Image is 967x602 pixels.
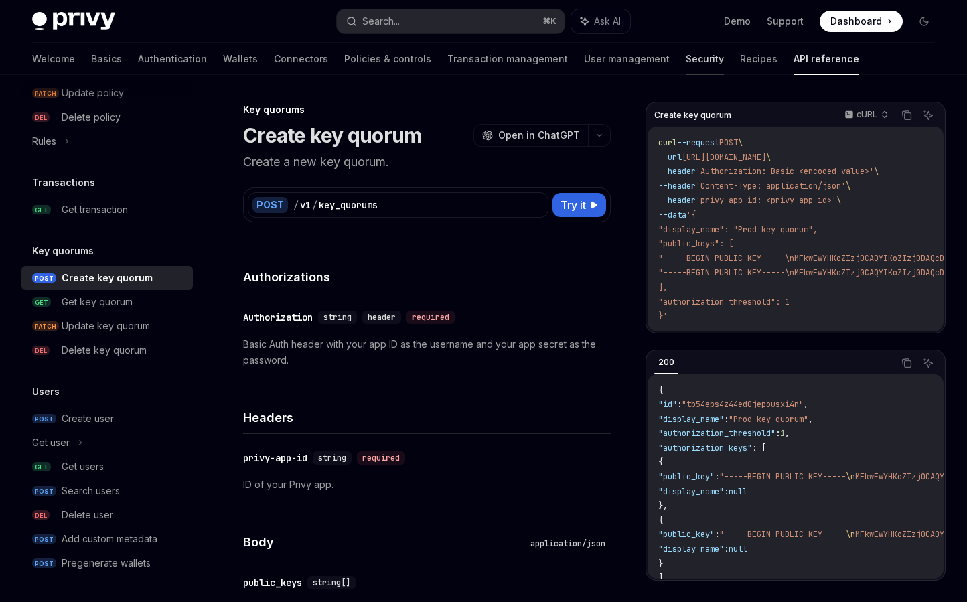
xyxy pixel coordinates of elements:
[357,451,405,465] div: required
[91,43,122,75] a: Basics
[658,195,696,206] span: --header
[715,529,719,540] span: :
[729,414,808,425] span: "Prod key quorum"
[32,133,56,149] div: Rules
[729,544,747,554] span: null
[32,297,51,307] span: GET
[658,181,696,192] span: --header
[525,537,611,550] div: application/json
[682,152,766,163] span: [URL][DOMAIN_NAME]
[21,290,193,314] a: GETGet key quorum
[719,137,738,148] span: POST
[919,106,937,124] button: Ask AI
[21,338,193,362] a: DELDelete key quorum
[724,544,729,554] span: :
[808,414,813,425] span: ,
[223,43,258,75] a: Wallets
[62,109,121,125] div: Delete policy
[32,558,56,569] span: POST
[542,16,556,27] span: ⌘ K
[658,311,668,321] span: }'
[21,266,193,290] a: POSTCreate key quorum
[785,428,790,439] span: ,
[62,507,113,523] div: Delete user
[62,410,114,427] div: Create user
[696,166,874,177] span: 'Authorization: Basic <encoded-value>'
[724,414,729,425] span: :
[729,486,747,497] span: null
[32,510,50,520] span: DEL
[658,428,775,439] span: "authorization_threshold"
[658,224,818,235] span: "display_name": "Prod key quorum",
[724,486,729,497] span: :
[300,198,311,212] div: v1
[752,443,766,453] span: : [
[740,43,777,75] a: Recipes
[682,399,804,410] span: "tb54eps4z44ed0jepousxi4n"
[913,11,935,32] button: Toggle dark mode
[243,336,611,368] p: Basic Auth header with your app ID as the username and your app secret as the password.
[775,428,780,439] span: :
[919,354,937,372] button: Ask AI
[696,181,846,192] span: 'Content-Type: application/json'
[658,210,686,220] span: --data
[658,297,790,307] span: "authorization_threshold": 1
[473,124,588,147] button: Open in ChatGPT
[319,198,378,212] div: key_quorums
[658,385,663,396] span: {
[658,399,677,410] span: "id"
[658,500,668,511] span: },
[715,471,719,482] span: :
[32,205,51,215] span: GET
[138,43,207,75] a: Authentication
[658,443,752,453] span: "authorization_keys"
[62,483,120,499] div: Search users
[62,270,153,286] div: Create key quorum
[898,354,915,372] button: Copy the contents from the code block
[293,198,299,212] div: /
[62,555,151,571] div: Pregenerate wallets
[312,198,317,212] div: /
[830,15,882,28] span: Dashboard
[32,321,59,331] span: PATCH
[571,9,630,33] button: Ask AI
[780,428,785,439] span: 1
[857,109,877,120] p: cURL
[724,15,751,28] a: Demo
[447,43,568,75] a: Transaction management
[32,346,50,356] span: DEL
[658,414,724,425] span: "display_name"
[21,314,193,338] a: PATCHUpdate key quorum
[552,193,606,217] button: Try it
[658,544,724,554] span: "display_name"
[344,43,431,75] a: Policies & controls
[738,137,743,148] span: \
[32,486,56,496] span: POST
[62,202,128,218] div: Get transaction
[243,533,525,551] h4: Body
[658,573,663,583] span: ]
[498,129,580,142] span: Open in ChatGPT
[766,152,771,163] span: \
[406,311,455,324] div: required
[846,181,850,192] span: \
[252,197,288,213] div: POST
[274,43,328,75] a: Connectors
[313,577,350,588] span: string[]
[836,195,841,206] span: \
[719,471,846,482] span: "-----BEGIN PUBLIC KEY-----
[658,166,696,177] span: --header
[686,43,724,75] a: Security
[243,576,302,589] div: public_keys
[21,406,193,431] a: POSTCreate user
[658,529,715,540] span: "public_key"
[820,11,903,32] a: Dashboard
[21,551,193,575] a: POSTPregenerate wallets
[243,451,307,465] div: privy-app-id
[243,408,611,427] h4: Headers
[677,137,719,148] span: --request
[62,294,133,310] div: Get key quorum
[32,534,56,544] span: POST
[898,106,915,124] button: Copy the contents from the code block
[719,529,846,540] span: "-----BEGIN PUBLIC KEY-----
